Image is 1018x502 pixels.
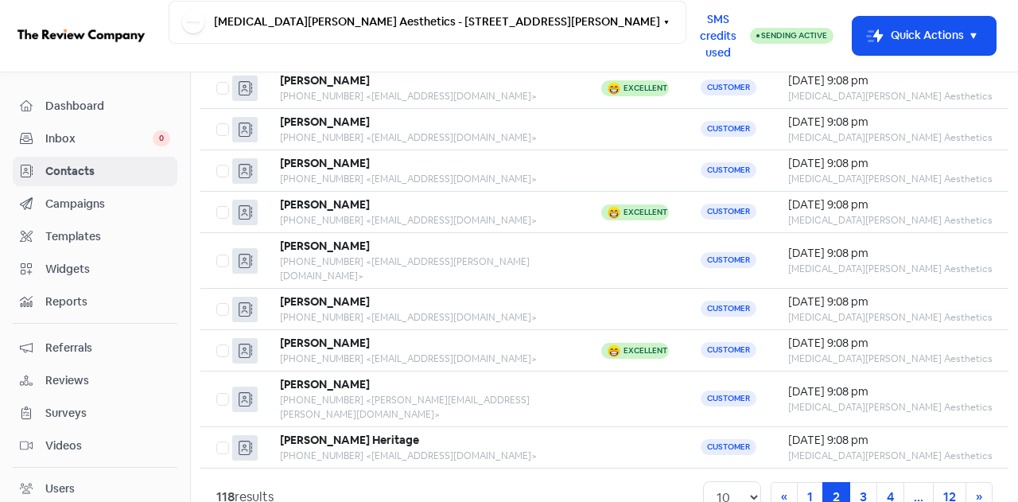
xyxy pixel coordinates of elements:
span: Reports [45,294,170,310]
b: [PERSON_NAME] [280,239,370,253]
div: [PHONE_NUMBER] <[PERSON_NAME][EMAIL_ADDRESS][PERSON_NAME][DOMAIN_NAME]> [280,393,569,422]
a: Widgets [13,255,177,284]
span: Campaigns [45,196,170,212]
b: [PERSON_NAME] [280,294,370,309]
b: [PERSON_NAME] [280,73,370,88]
span: Customer [701,121,756,137]
div: Excellent [624,84,667,92]
span: Inbox [45,130,153,147]
a: Reviews [13,366,177,395]
button: Quick Actions [853,17,996,55]
span: Customer [701,252,756,268]
a: Templates [13,222,177,251]
b: [PERSON_NAME] [280,115,370,129]
a: Dashboard [13,91,177,121]
span: Reviews [45,372,170,389]
div: [DATE] 9:08 pm [788,72,993,89]
span: 0 [153,130,170,146]
span: Customer [701,204,756,220]
div: [MEDICAL_DATA][PERSON_NAME] Aesthetics [788,130,993,145]
div: Users [45,481,75,497]
div: [MEDICAL_DATA][PERSON_NAME] Aesthetics [788,172,993,186]
div: [DATE] 9:08 pm [788,245,993,262]
div: [MEDICAL_DATA][PERSON_NAME] Aesthetics [788,400,993,414]
span: Templates [45,228,170,245]
div: [MEDICAL_DATA][PERSON_NAME] Aesthetics [788,352,993,366]
span: Customer [701,439,756,455]
b: [PERSON_NAME] [280,197,370,212]
b: [PERSON_NAME] [280,156,370,170]
div: Excellent [624,208,667,216]
span: Videos [45,438,170,454]
div: [DATE] 9:08 pm [788,383,993,400]
div: [MEDICAL_DATA][PERSON_NAME] Aesthetics [788,262,993,276]
span: Customer [701,301,756,317]
button: [MEDICAL_DATA][PERSON_NAME] Aesthetics - [STREET_ADDRESS][PERSON_NAME] [169,1,686,44]
span: Surveys [45,405,170,422]
span: SMS credits used [700,11,736,61]
div: [DATE] 9:08 pm [788,155,993,172]
div: [PHONE_NUMBER] <[EMAIL_ADDRESS][DOMAIN_NAME]> [280,213,569,228]
div: [MEDICAL_DATA][PERSON_NAME] Aesthetics [788,213,993,228]
div: [PHONE_NUMBER] <[EMAIL_ADDRESS][PERSON_NAME][DOMAIN_NAME]> [280,255,569,283]
div: [DATE] 9:08 pm [788,197,993,213]
div: [PHONE_NUMBER] <[EMAIL_ADDRESS][DOMAIN_NAME]> [280,352,569,366]
div: [DATE] 9:08 pm [788,432,993,449]
div: [DATE] 9:08 pm [788,335,993,352]
div: [DATE] 9:08 pm [788,294,993,310]
div: [DATE] 9:08 pm [788,114,993,130]
a: Contacts [13,157,177,186]
a: Videos [13,431,177,461]
span: Referrals [45,340,170,356]
a: Inbox 0 [13,124,177,154]
a: Sending Active [750,26,833,45]
span: Sending Active [761,30,827,41]
span: Widgets [45,261,170,278]
div: [PHONE_NUMBER] <[EMAIL_ADDRESS][DOMAIN_NAME]> [280,130,569,145]
div: [MEDICAL_DATA][PERSON_NAME] Aesthetics [788,310,993,325]
div: Excellent [624,347,667,355]
b: [PERSON_NAME] [280,377,370,391]
a: Campaigns [13,189,177,219]
div: [PHONE_NUMBER] <[EMAIL_ADDRESS][DOMAIN_NAME]> [280,449,569,463]
span: Customer [701,162,756,178]
span: Customer [701,342,756,358]
a: Reports [13,287,177,317]
b: [PERSON_NAME] [280,336,370,350]
a: SMS credits used [686,26,750,43]
div: [PHONE_NUMBER] <[EMAIL_ADDRESS][DOMAIN_NAME]> [280,172,569,186]
span: Customer [701,391,756,407]
b: [PERSON_NAME] Heritage [280,433,419,447]
span: Dashboard [45,98,170,115]
div: [MEDICAL_DATA][PERSON_NAME] Aesthetics [788,89,993,103]
span: Contacts [45,163,170,180]
a: Surveys [13,399,177,428]
span: Customer [701,80,756,95]
a: Referrals [13,333,177,363]
div: [PHONE_NUMBER] <[EMAIL_ADDRESS][DOMAIN_NAME]> [280,89,569,103]
div: [PHONE_NUMBER] <[EMAIL_ADDRESS][DOMAIN_NAME]> [280,310,569,325]
div: [MEDICAL_DATA][PERSON_NAME] Aesthetics [788,449,993,463]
